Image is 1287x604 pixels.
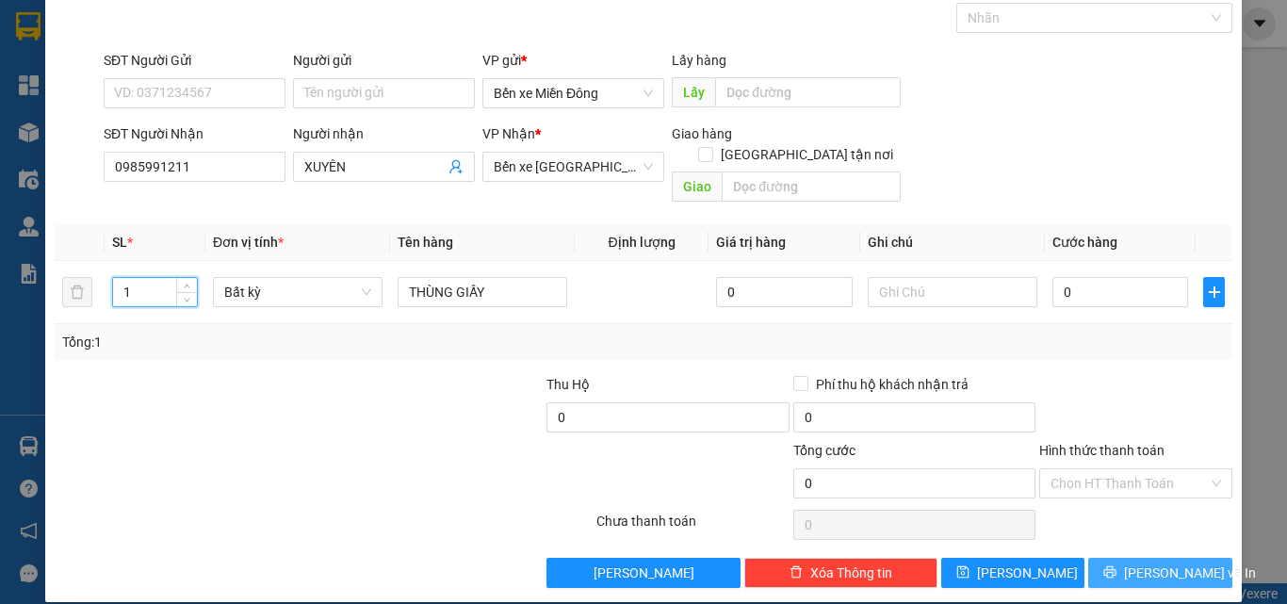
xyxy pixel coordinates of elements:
[956,565,969,580] span: save
[744,558,937,588] button: deleteXóa Thông tin
[494,153,653,181] span: Bến xe Quảng Ngãi
[722,171,901,202] input: Dọc đường
[860,224,1045,261] th: Ghi chú
[398,277,567,307] input: VD: Bàn, Ghế
[104,123,285,144] div: SĐT Người Nhận
[790,565,803,580] span: delete
[810,563,892,583] span: Xóa Thông tin
[176,292,197,306] span: Decrease Value
[672,77,715,107] span: Lấy
[9,9,273,80] li: Rạng Đông Buslines
[608,235,675,250] span: Định lượng
[482,50,664,71] div: VP gửi
[1103,565,1116,580] span: printer
[224,278,371,306] span: Bất kỳ
[716,235,786,250] span: Giá trị hàng
[941,558,1085,588] button: save[PERSON_NAME]
[1088,558,1232,588] button: printer[PERSON_NAME] và In
[672,126,732,141] span: Giao hàng
[62,332,498,352] div: Tổng: 1
[546,377,590,392] span: Thu Hộ
[595,511,791,544] div: Chưa thanh toán
[104,50,285,71] div: SĐT Người Gửi
[112,235,127,250] span: SL
[793,443,855,458] span: Tổng cước
[130,102,251,164] li: VP Bến xe [GEOGRAPHIC_DATA]
[176,278,197,292] span: Increase Value
[9,102,130,143] li: VP Bến xe Miền Đông
[1124,563,1256,583] span: [PERSON_NAME] và In
[594,563,694,583] span: [PERSON_NAME]
[672,53,726,68] span: Lấy hàng
[546,558,740,588] button: [PERSON_NAME]
[713,144,901,165] span: [GEOGRAPHIC_DATA] tận nơi
[672,171,722,202] span: Giao
[1052,235,1117,250] span: Cước hàng
[1039,443,1165,458] label: Hình thức thanh toán
[182,281,193,292] span: up
[494,79,653,107] span: Bến xe Miền Đông
[1203,277,1225,307] button: plus
[448,159,464,174] span: user-add
[715,77,901,107] input: Dọc đường
[716,277,852,307] input: 0
[293,50,475,71] div: Người gửi
[62,277,92,307] button: delete
[1204,285,1224,300] span: plus
[868,277,1037,307] input: Ghi Chú
[213,235,284,250] span: Đơn vị tính
[398,235,453,250] span: Tên hàng
[808,374,976,395] span: Phí thu hộ khách nhận trả
[977,563,1078,583] span: [PERSON_NAME]
[293,123,475,144] div: Người nhận
[182,294,193,305] span: down
[482,126,535,141] span: VP Nhận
